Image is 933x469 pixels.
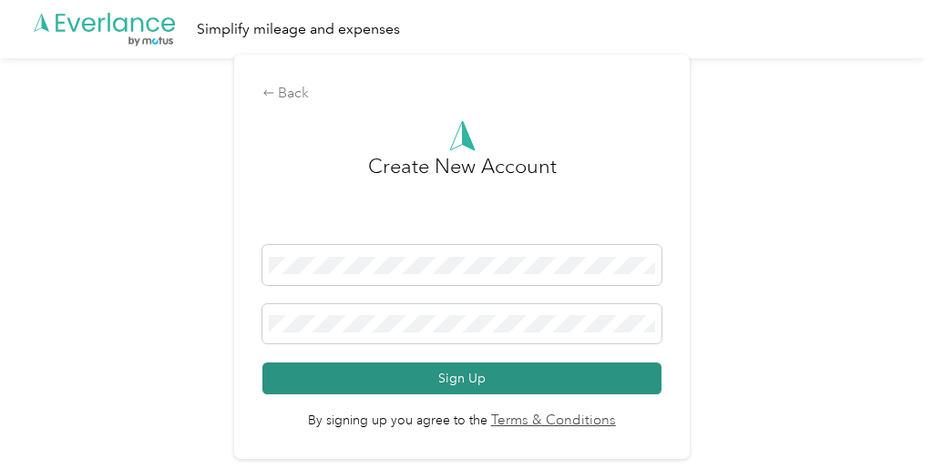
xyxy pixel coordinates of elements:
[197,18,400,41] div: Simplify mileage and expenses
[262,83,661,105] div: Back
[262,394,661,431] span: By signing up you agree to the
[368,151,557,245] h3: Create New Account
[487,411,616,432] a: Terms & Conditions
[262,362,661,394] button: Sign Up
